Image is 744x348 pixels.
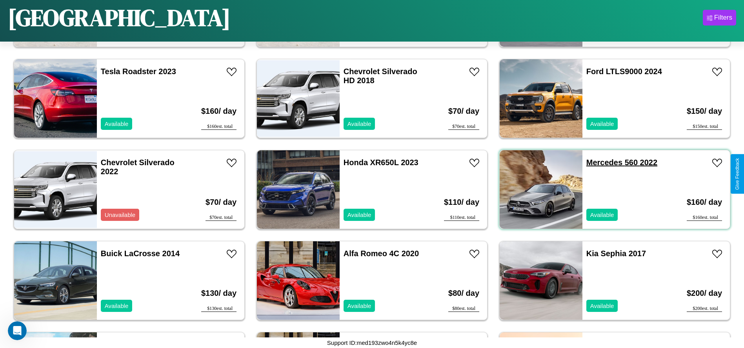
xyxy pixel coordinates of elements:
[206,190,236,215] h3: $ 70 / day
[687,99,722,124] h3: $ 150 / day
[448,99,479,124] h3: $ 70 / day
[687,281,722,306] h3: $ 200 / day
[586,67,662,76] a: Ford LTLS9000 2024
[105,301,129,311] p: Available
[201,281,236,306] h3: $ 130 / day
[586,158,657,167] a: Mercedes 560 2022
[448,281,479,306] h3: $ 80 / day
[687,190,722,215] h3: $ 160 / day
[444,190,479,215] h3: $ 110 / day
[344,67,417,85] a: Chevrolet Silverado HD 2018
[687,124,722,130] div: $ 150 est. total
[101,158,175,176] a: Chevrolet Silverado 2022
[687,215,722,221] div: $ 160 est. total
[206,215,236,221] div: $ 70 est. total
[101,67,176,76] a: Tesla Roadster 2023
[687,306,722,312] div: $ 200 est. total
[344,158,418,167] a: Honda XR650L 2023
[703,10,736,26] button: Filters
[735,158,740,190] div: Give Feedback
[105,118,129,129] p: Available
[586,249,646,258] a: Kia Sephia 2017
[448,124,479,130] div: $ 70 est. total
[347,118,371,129] p: Available
[201,124,236,130] div: $ 160 est. total
[344,249,419,258] a: Alfa Romeo 4C 2020
[347,301,371,311] p: Available
[444,215,479,221] div: $ 110 est. total
[201,306,236,312] div: $ 130 est. total
[714,14,732,22] div: Filters
[201,99,236,124] h3: $ 160 / day
[8,321,27,340] iframe: Intercom live chat
[590,210,614,220] p: Available
[347,210,371,220] p: Available
[448,306,479,312] div: $ 80 est. total
[8,2,231,34] h1: [GEOGRAPHIC_DATA]
[105,210,135,220] p: Unavailable
[327,337,417,348] p: Support ID: med193zwo4n5k4yc8e
[101,249,180,258] a: Buick LaCrosse 2014
[590,118,614,129] p: Available
[590,301,614,311] p: Available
